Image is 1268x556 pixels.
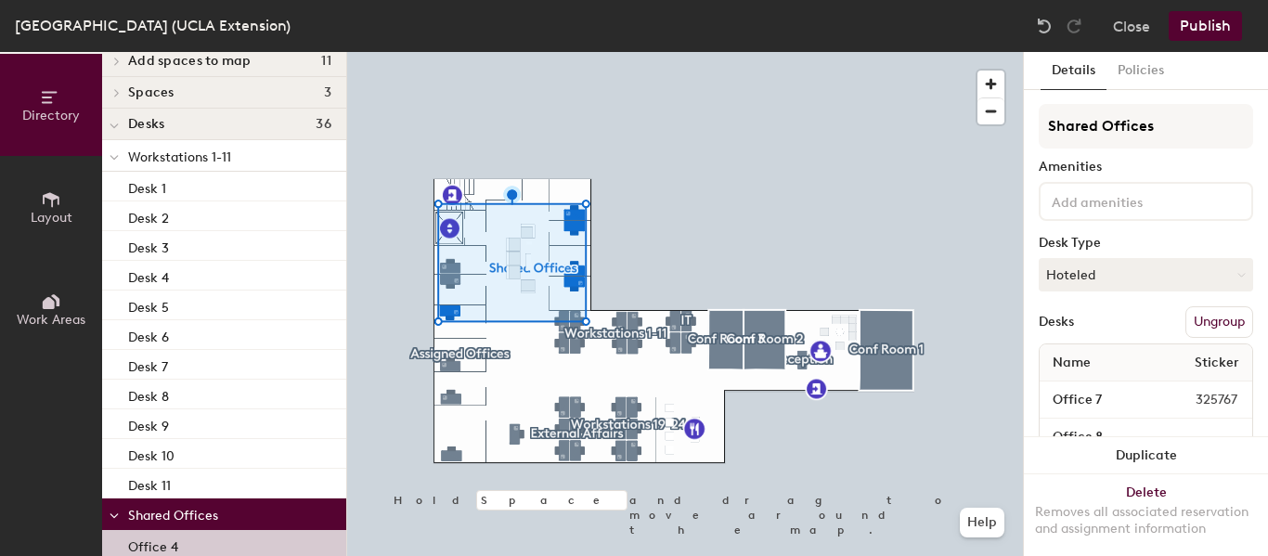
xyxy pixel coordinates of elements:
img: Redo [1065,17,1083,35]
span: 325767 [1151,390,1249,410]
span: Spaces [128,85,175,100]
input: Add amenities [1048,189,1215,212]
span: Layout [31,210,72,226]
span: Workstations 1-11 [128,149,231,165]
button: Policies [1106,52,1175,90]
button: Publish [1169,11,1242,41]
button: Close [1113,11,1150,41]
p: Desk 5 [128,294,169,316]
button: Ungroup [1185,306,1253,338]
p: Desk 7 [128,354,168,375]
img: Undo [1035,17,1054,35]
p: Desk 11 [128,472,171,494]
div: Removes all associated reservation and assignment information [1035,504,1257,537]
span: Desks [128,117,164,132]
p: Desk 9 [128,413,169,434]
p: Desk 10 [128,443,175,464]
button: Help [960,508,1004,537]
span: 36 [316,117,331,132]
p: Desk 8 [128,383,169,405]
p: Office 4 [128,534,178,555]
div: [GEOGRAPHIC_DATA] (UCLA Extension) [15,14,291,37]
span: Sticker [1185,346,1249,380]
div: Desk Type [1039,236,1253,251]
div: Amenities [1039,160,1253,175]
span: Work Areas [17,312,85,328]
button: DeleteRemoves all associated reservation and assignment information [1024,474,1268,556]
input: Unnamed desk [1043,387,1151,413]
span: Directory [22,108,80,123]
div: Desks [1039,315,1074,330]
button: Duplicate [1024,437,1268,474]
span: Add spaces to map [128,54,252,69]
input: Unnamed desk [1043,424,1249,450]
p: Desk 1 [128,175,166,197]
button: Details [1041,52,1106,90]
span: Shared Offices [128,508,218,524]
p: Desk 2 [128,205,169,226]
p: Desk 3 [128,235,169,256]
p: Desk 6 [128,324,169,345]
span: 11 [321,54,331,69]
button: Hoteled [1039,258,1253,291]
p: Desk 4 [128,265,169,286]
span: Name [1043,346,1100,380]
span: 3 [324,85,331,100]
